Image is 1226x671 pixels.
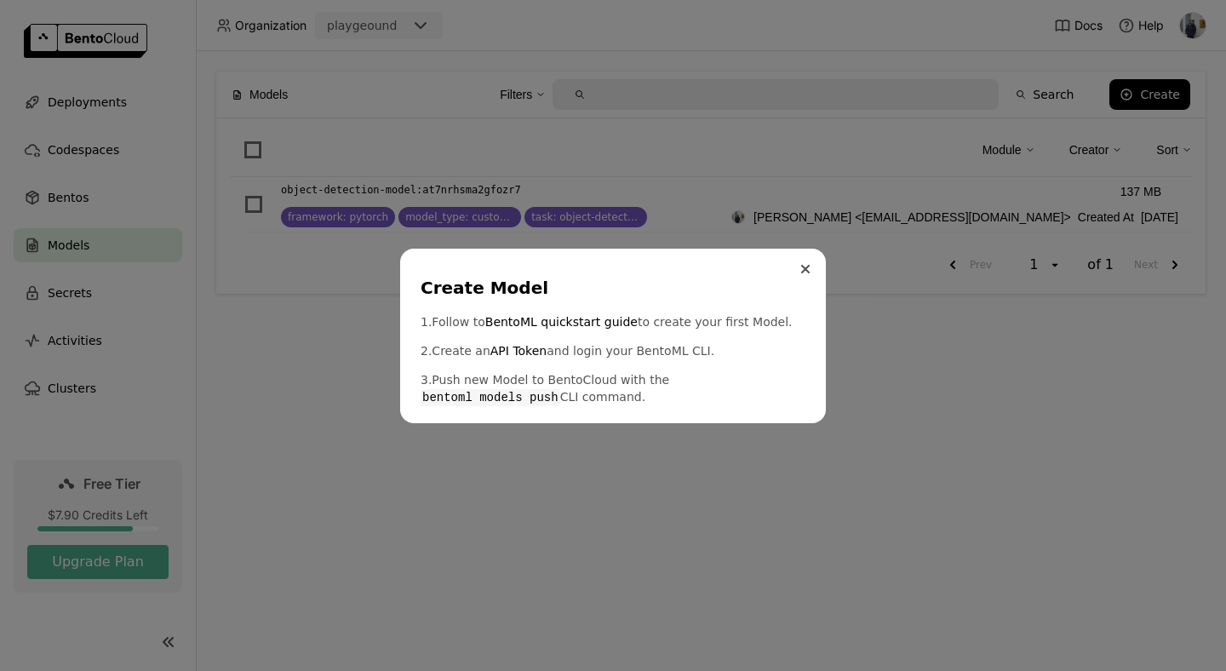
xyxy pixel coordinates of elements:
[400,249,826,423] div: dialog
[421,313,805,330] p: 1. Follow to to create your first Model.
[421,342,805,359] p: 2. Create an and login your BentoML CLI.
[485,313,638,330] a: BentoML quickstart guide
[421,371,805,406] p: 3. Push new Model to BentoCloud with the CLI command.
[421,276,799,300] div: Create Model
[421,389,560,406] code: bentoml models push
[490,342,547,359] a: API Token
[795,259,816,279] button: Close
